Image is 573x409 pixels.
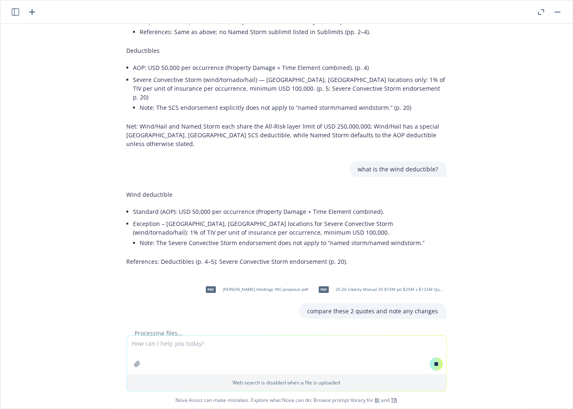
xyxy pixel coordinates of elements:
[127,122,447,148] p: Net: Wind/Hail and Named Storm each share the All‑Risk layer limit of USD 250,000,000; Wind/Hail ...
[140,26,447,38] li: References: Same as above; no Named Storm sublimit listed in Sublimits (pp. 2–4).
[133,62,447,74] li: AOP: USD 50,000 per occurrence (Property Damage + Time Element combined). (p. 4)
[4,392,569,409] span: Nova Assist can make mistakes. Explore what Nova can do: Browse prompt library for and
[391,397,398,404] a: TR
[133,206,447,218] li: Standard (AOP): USD 50,000 per occurrence (Property Damage + Time Element combined).
[133,218,447,250] li: Exception – [GEOGRAPHIC_DATA], [GEOGRAPHIC_DATA] locations for Severe Convective Storm (wind/torn...
[127,190,447,199] p: Wind deductible
[127,46,447,55] p: Deductibles
[140,237,447,249] li: Note: The Severe Convective Storm endorsement does not apply to “named storm/named windstorm.”
[358,165,438,174] p: what is the wind deductible?
[206,286,216,292] span: pdf
[133,74,447,115] li: Severe Convective Storm (wind/tornado/hail) — [GEOGRAPHIC_DATA], [GEOGRAPHIC_DATA] locations only...
[132,379,441,386] p: Web search is disabled when a file is uploaded
[200,279,310,300] div: pdf[PERSON_NAME] Holdings INC-proposal.pdf
[336,287,445,292] span: 25-26 Liberty Mutual XS $10M po $25M x $125M Quote.pdf
[127,329,447,337] div: Processing files...
[223,287,308,292] span: [PERSON_NAME] Holdings INC-proposal.pdf
[319,286,329,292] span: pdf
[313,279,447,300] div: pdf25-26 Liberty Mutual XS $10M po $25M x $125M Quote.pdf
[308,307,438,315] p: compare these 2 quotes and note any changes
[375,397,380,404] a: BI
[127,257,447,266] p: References: Deductibles (p. 4–5); Severe Convective Storm endorsement (p. 20).
[140,102,447,114] li: Note: The SCS endorsement explicitly does not apply to “named storm/named windstorm.” (p. 20)
[133,15,447,40] li: Limit (Named Storm): USD 250,000,000 per occurrence for this layer; no separate Named Storm subli...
